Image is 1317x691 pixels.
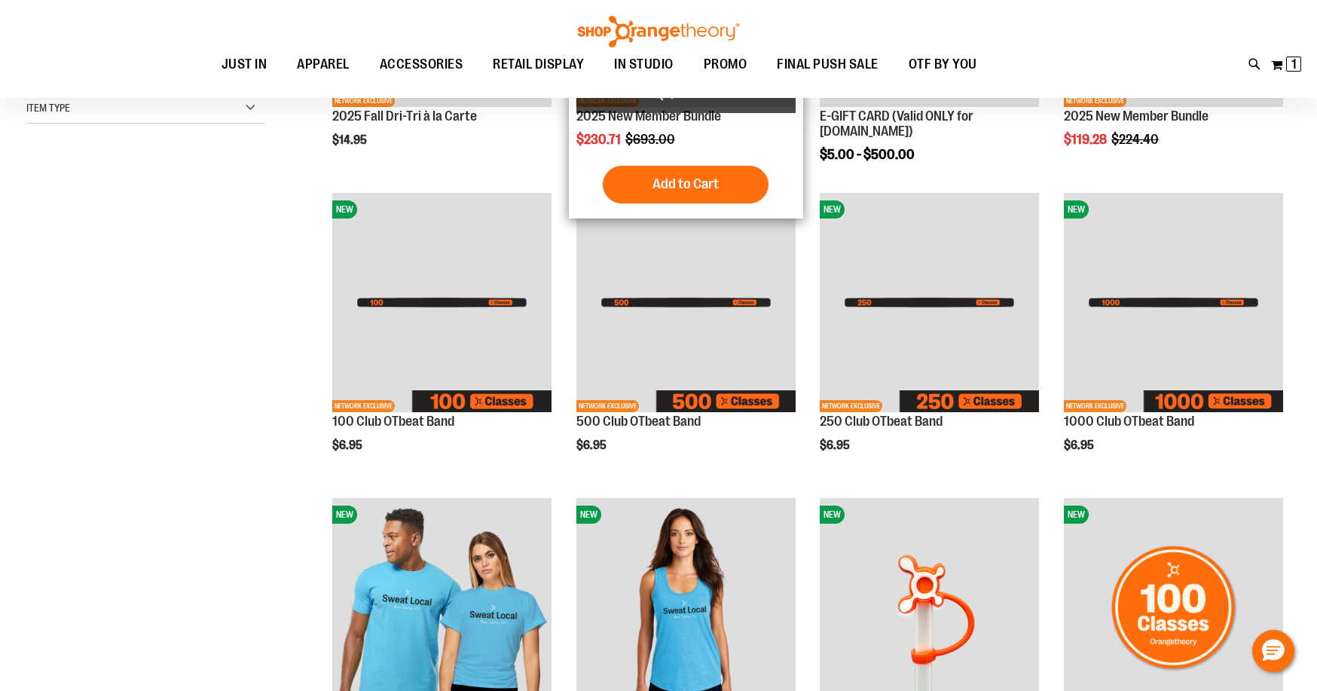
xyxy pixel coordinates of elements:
span: $693.00 [625,132,677,147]
a: Image of 250 Club OTbeat BandNEWNETWORK EXCLUSIVE [820,193,1039,414]
a: 100 Club OTbeat Band [332,414,454,429]
span: NETWORK EXCLUSIVE [332,400,395,412]
span: OTF BY YOU [909,47,977,81]
span: NEW [576,506,601,524]
span: FINAL PUSH SALE [777,47,879,81]
a: 2025 Fall Dri-Tri à la Carte [332,109,477,124]
span: NEW [820,506,845,524]
img: Image of 1000 Club OTbeat Band [1064,193,1283,412]
span: $5.00 - $500.00 [820,147,915,162]
img: Image of 500 Club OTbeat Band [576,193,796,412]
a: OTF BY YOU [894,47,992,82]
a: Image of 500 Club OTbeat BandNEWNETWORK EXCLUSIVE [576,193,796,414]
span: Item Type [26,102,70,114]
span: $6.95 [820,439,852,452]
a: APPAREL [282,47,365,82]
span: $6.95 [332,439,365,452]
a: 2025 New Member Bundle [1064,109,1209,124]
span: NETWORK EXCLUSIVE [1064,400,1126,412]
span: NEW [332,506,357,524]
span: NEW [1064,506,1089,524]
div: product [325,185,559,483]
span: NEW [820,200,845,219]
span: $14.95 [332,133,369,147]
a: 500 Club OTbeat Band [576,414,701,429]
span: NETWORK EXCLUSIVE [820,400,882,412]
a: 1000 Club OTbeat Band [1064,414,1194,429]
img: Shop Orangetheory [576,16,741,47]
img: Image of 100 Club OTbeat Band [332,193,552,412]
img: Image of 250 Club OTbeat Band [820,193,1039,412]
span: RETAIL DISPLAY [493,47,584,81]
span: $6.95 [576,439,609,452]
a: IN STUDIO [599,47,689,82]
a: PROMO [689,47,762,82]
a: ACCESSORIES [365,47,478,82]
a: E-GIFT CARD (Valid ONLY for [DOMAIN_NAME]) [820,109,973,139]
span: IN STUDIO [614,47,674,81]
span: NETWORK EXCLUSIVE [576,400,639,412]
span: $119.28 [1064,132,1109,147]
a: Image of 100 Club OTbeat BandNEWNETWORK EXCLUSIVE [332,193,552,414]
a: 2025 New Member Bundle [576,109,721,124]
span: $230.71 [576,132,623,147]
a: 250 Club OTbeat Band [820,414,943,429]
a: RETAIL DISPLAY [478,47,599,82]
span: Add to Cart [652,176,719,192]
div: product [1056,185,1291,483]
span: NETWORK EXCLUSIVE [1064,95,1126,107]
button: Add to Cart [603,166,769,203]
span: ACCESSORIES [380,47,463,81]
span: 1 [1291,57,1297,72]
span: PROMO [704,47,747,81]
span: JUST IN [222,47,267,81]
span: NEW [1064,200,1089,219]
button: Hello, have a question? Let’s chat. [1252,630,1294,672]
span: NEW [332,200,357,219]
span: APPAREL [297,47,350,81]
a: Image of 1000 Club OTbeat BandNEWNETWORK EXCLUSIVE [1064,193,1283,414]
a: JUST IN [206,47,283,81]
a: FINAL PUSH SALE [762,47,894,82]
span: NETWORK EXCLUSIVE [332,95,395,107]
div: product [569,185,803,483]
span: $6.95 [1064,439,1096,452]
div: product [812,185,1047,483]
span: $224.40 [1111,132,1161,147]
